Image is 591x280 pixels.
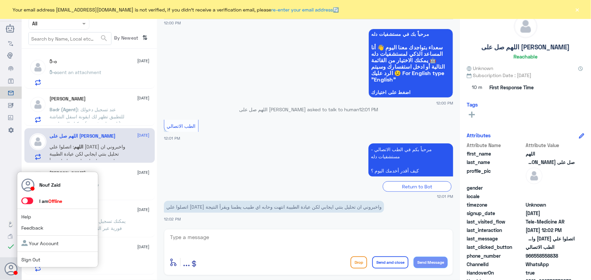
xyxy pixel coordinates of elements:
span: مرحباً بك في مستشفيات دله [371,31,450,37]
button: × [574,6,581,13]
span: last_name [467,159,524,166]
span: اتصلوا علي اليوم واخبروني ان تحليل بنتي ايجابي لكن عيادة الطبيبة انتهت وحابه اي طبيب يطمنا ويقرأ ... [526,235,575,242]
span: last_clicked_button [467,243,524,251]
span: 2 [526,261,575,268]
p: 21/9/2025, 12:02 PM [164,201,384,213]
span: : اتصلوا علي [DATE] واخبروني ان تحليل بنتي ايجابي لكن عيادة الطبيبة انتهت وحابه اي طبيب يطمنا ويق... [50,144,126,171]
span: Your email address [EMAIL_ADDRESS][DOMAIN_NAME] is not verified, if you didn't receive a verifica... [13,6,339,13]
span: [DATE] [138,95,150,101]
button: ... [183,255,190,270]
h6: Attributes [467,132,491,138]
a: Feedback [21,225,43,231]
span: اللهم [526,150,575,157]
span: الطب الاتصالي [526,243,575,251]
span: profile_pic [467,167,524,183]
span: ChannelId [467,261,524,268]
button: search [100,33,108,44]
span: timezone [467,201,524,208]
a: re-enter your email address [272,7,333,13]
h6: Reachable [513,53,537,60]
span: search [100,34,108,42]
span: sent an attachment [57,69,102,75]
img: defaultAdmin.png [29,170,46,187]
span: [DATE] [138,132,150,138]
a: Your Account [21,240,59,246]
span: 12:02 PM [164,217,181,221]
span: اللهم [74,144,84,149]
span: Subscription Date : [DATE] [467,72,584,79]
span: سعداء بتواجدك معنا اليوم 👋 أنا المساعد الذكي لمستشفيات دله 🤖 يمكنك الاختيار من القائمة التالية أو... [371,44,450,83]
button: Send and close [372,256,408,269]
span: By Newest [111,32,140,46]
p: اللهم صل على [PERSON_NAME] asked to talk to human [164,106,453,113]
i: check [7,242,15,251]
span: [DATE] [138,207,150,213]
span: 12:01 PM [164,136,180,140]
span: I am [39,198,62,204]
span: Unknown [526,201,575,208]
h5: Badr Abdulrahman [50,170,86,176]
span: اضغط على اختيارك [371,90,450,95]
span: last_message [467,235,524,242]
span: 12:01 PM [437,193,453,199]
span: ... [183,256,190,268]
span: Attribute Value [526,142,575,149]
img: defaultAdmin.png [514,15,537,38]
span: Attribute Name [467,142,524,149]
span: [DATE] [138,169,150,176]
img: defaultAdmin.png [526,167,543,184]
span: last_visited_flow [467,218,524,225]
p: Nouf Zaid [39,181,60,188]
span: 12:00 PM [164,21,181,25]
span: null [526,193,575,200]
input: Search by Name, Local etc… [29,32,111,45]
span: signup_date [467,210,524,217]
h5: اللهم صل على [PERSON_NAME] [481,43,570,51]
span: true [526,269,575,276]
a: Help [21,214,31,219]
a: Sign Out [21,257,40,262]
p: 21/9/2025, 12:01 PM [368,143,453,177]
img: defaultAdmin.png [29,59,46,76]
button: Send Message [414,257,448,268]
span: phone_number [467,252,524,259]
span: ً0-o [50,69,57,75]
span: First Response Time [489,84,534,91]
span: Offline [48,198,62,204]
span: Badr (Agent) [50,107,78,112]
span: locale [467,193,524,200]
span: [DATE] [138,58,150,64]
img: defaultAdmin.png [29,96,46,113]
span: صل على محمد [526,159,575,166]
h5: Sahar Alasiri [50,96,86,102]
button: Avatar [4,262,17,275]
div: Return to Bot [383,181,451,192]
i: ⇅ [143,32,148,43]
span: [DATE] [138,244,150,250]
span: 10 m [467,81,487,94]
span: first_name [467,150,524,157]
span: last_interaction [467,227,524,234]
img: defaultAdmin.png [29,133,46,150]
span: 12:00 PM [436,100,453,106]
span: null [526,184,575,191]
span: 2025-09-21T09:02:07.432Z [526,227,575,234]
span: 12:01 PM [359,107,378,112]
h5: اللهم صل على محمد [50,133,116,139]
h6: Tags [467,101,478,108]
button: Drop [351,256,367,269]
span: 2025-09-21T09:00:50.275Z [526,210,575,217]
h5: ً0-o [50,59,57,65]
span: Tele-Medicine AR [526,218,575,225]
span: gender [467,184,524,191]
span: الطب الاتصالي [167,123,196,129]
span: HandoverOn [467,269,524,276]
span: Unknown [467,65,493,72]
span: 966558558838 [526,252,575,259]
span: : عند تسجيل دخولك للتطبيق تظهر لك ايقونة اسفل الشاشة ( استشارة فورية ) يمكنك الدخول مع طبيب لقراء... [50,107,125,141]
